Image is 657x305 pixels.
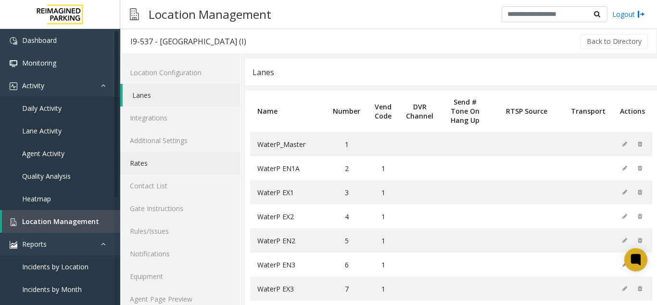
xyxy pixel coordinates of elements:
td: 1 [326,132,367,156]
h3: Location Management [144,2,276,26]
span: Heatmap [22,194,51,203]
a: Lanes [123,84,240,106]
td: 1 [367,180,399,204]
th: RTSP Source [489,90,564,132]
img: logout [637,9,645,19]
a: Additional Settings [120,129,240,152]
th: Name [250,90,326,132]
img: 'icon' [10,60,17,67]
span: Activity [22,81,44,90]
a: Location Management [2,210,120,233]
th: Actions [613,90,652,132]
span: WaterP EX1 [257,188,294,197]
span: WaterP EN1A [257,164,300,173]
span: WaterP EN2 [257,236,295,245]
span: Lane Activity [22,126,62,135]
td: 5 [326,228,367,252]
span: WaterP_Master [257,140,305,149]
td: 1 [367,277,399,301]
img: 'icon' [10,241,17,249]
span: Monitoring [22,58,56,67]
th: Number [326,90,367,132]
td: 1 [367,228,399,252]
td: 1 [367,252,399,277]
a: Equipment [120,265,240,288]
span: Quality Analysis [22,172,71,181]
span: Reports [22,239,47,249]
td: 4 [326,204,367,228]
td: 2 [326,156,367,180]
th: Vend Code [367,90,399,132]
a: Rates [120,152,240,174]
img: 'icon' [10,82,17,90]
td: 7 [326,277,367,301]
span: Location Management [22,217,99,226]
a: Notifications [120,242,240,265]
a: Contact List [120,174,240,197]
th: Transport [564,90,613,132]
span: Incidents by Month [22,285,82,294]
span: WaterP EX3 [257,284,294,293]
span: WaterP EN3 [257,260,295,269]
a: Rules/Issues [120,220,240,242]
span: Agent Activity [22,149,64,158]
div: I9-537 - [GEOGRAPHIC_DATA] (I) [130,35,246,48]
span: WaterP EX2 [257,212,294,221]
a: Logout [612,9,645,19]
div: Lanes [253,66,274,79]
img: pageIcon [130,2,139,26]
td: 6 [326,252,367,277]
td: 1 [367,156,399,180]
span: Daily Activity [22,104,62,113]
td: 3 [326,180,367,204]
button: Back to Directory [581,34,648,49]
th: Send # Tone On Hang Up [441,90,489,132]
td: 1 [367,204,399,228]
a: Gate Instructions [120,197,240,220]
span: Dashboard [22,36,57,45]
img: 'icon' [10,37,17,45]
th: DVR Channel [399,90,441,132]
a: Integrations [120,106,240,129]
img: 'icon' [10,218,17,226]
span: Incidents by Location [22,262,88,271]
a: Location Configuration [120,61,240,84]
